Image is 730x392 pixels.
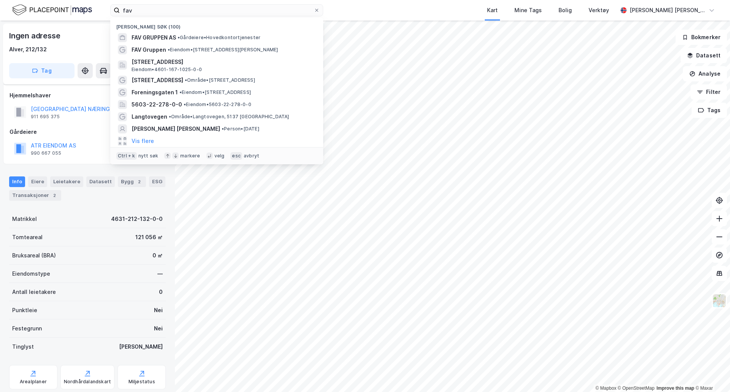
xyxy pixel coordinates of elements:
[154,324,163,333] div: Nei
[119,342,163,351] div: [PERSON_NAME]
[159,287,163,297] div: 0
[184,102,186,107] span: •
[50,176,83,187] div: Leietakere
[116,152,137,160] div: Ctrl + k
[12,3,92,17] img: logo.f888ab2527a4732fd821a326f86c7f29.svg
[149,176,165,187] div: ESG
[31,150,61,156] div: 990 667 055
[222,126,224,132] span: •
[12,233,43,242] div: Tomteareal
[132,76,183,85] span: [STREET_ADDRESS]
[132,33,176,42] span: FAV GRUPPEN AS
[692,355,730,392] iframe: Chat Widget
[154,306,163,315] div: Nei
[178,35,260,41] span: Gårdeiere • Hovedkontortjenester
[132,45,166,54] span: FAV Gruppen
[487,6,498,15] div: Kart
[152,251,163,260] div: 0 ㎡
[12,214,37,224] div: Matrikkel
[9,176,25,187] div: Info
[132,136,154,146] button: Vis flere
[712,294,727,308] img: Z
[185,77,187,83] span: •
[222,126,259,132] span: Person • [DATE]
[28,176,47,187] div: Eiere
[185,77,255,83] span: Område • [STREET_ADDRESS]
[179,89,251,95] span: Eiendom • [STREET_ADDRESS]
[157,269,163,278] div: —
[10,127,165,136] div: Gårdeiere
[86,176,115,187] div: Datasett
[595,386,616,391] a: Mapbox
[630,6,706,15] div: [PERSON_NAME] [PERSON_NAME]
[64,379,111,385] div: Nordhårdalandskart
[120,5,314,16] input: Søk på adresse, matrikkel, gårdeiere, leietakere eller personer
[132,112,167,121] span: Langtovegen
[12,342,34,351] div: Tinglyst
[111,214,163,224] div: 4631-212-132-0-0
[168,47,170,52] span: •
[9,30,62,42] div: Ingen adresse
[230,152,242,160] div: esc
[12,269,50,278] div: Eiendomstype
[657,386,694,391] a: Improve this map
[9,190,61,201] div: Transaksjoner
[179,89,182,95] span: •
[559,6,572,15] div: Bolig
[12,251,56,260] div: Bruksareal (BRA)
[169,114,171,119] span: •
[214,153,225,159] div: velg
[9,63,75,78] button: Tag
[618,386,655,391] a: OpenStreetMap
[132,67,202,73] span: Eiendom • 4601-167-1025-0-0
[692,355,730,392] div: Kontrollprogram for chat
[690,84,727,100] button: Filter
[138,153,159,159] div: nytt søk
[31,114,60,120] div: 911 695 375
[110,18,323,32] div: [PERSON_NAME] søk (100)
[178,35,180,40] span: •
[676,30,727,45] button: Bokmerker
[9,45,47,54] div: Alver, 212/132
[692,103,727,118] button: Tags
[51,192,58,199] div: 2
[12,287,56,297] div: Antall leietakere
[20,379,47,385] div: Arealplaner
[168,47,278,53] span: Eiendom • [STREET_ADDRESS][PERSON_NAME]
[244,153,259,159] div: avbryt
[184,102,251,108] span: Eiendom • 5603-22-278-0-0
[135,233,163,242] div: 121 056 ㎡
[180,153,200,159] div: markere
[132,88,178,97] span: Foreningsgaten 1
[12,306,37,315] div: Punktleie
[589,6,609,15] div: Verktøy
[135,178,143,186] div: 2
[12,324,42,333] div: Festegrunn
[129,379,155,385] div: Miljøstatus
[132,100,182,109] span: 5603-22-278-0-0
[132,57,314,67] span: [STREET_ADDRESS]
[683,66,727,81] button: Analyse
[10,91,165,100] div: Hjemmelshaver
[514,6,542,15] div: Mine Tags
[169,114,289,120] span: Område • Langtovegen, 5137 [GEOGRAPHIC_DATA]
[132,124,220,133] span: [PERSON_NAME] [PERSON_NAME]
[681,48,727,63] button: Datasett
[118,176,146,187] div: Bygg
